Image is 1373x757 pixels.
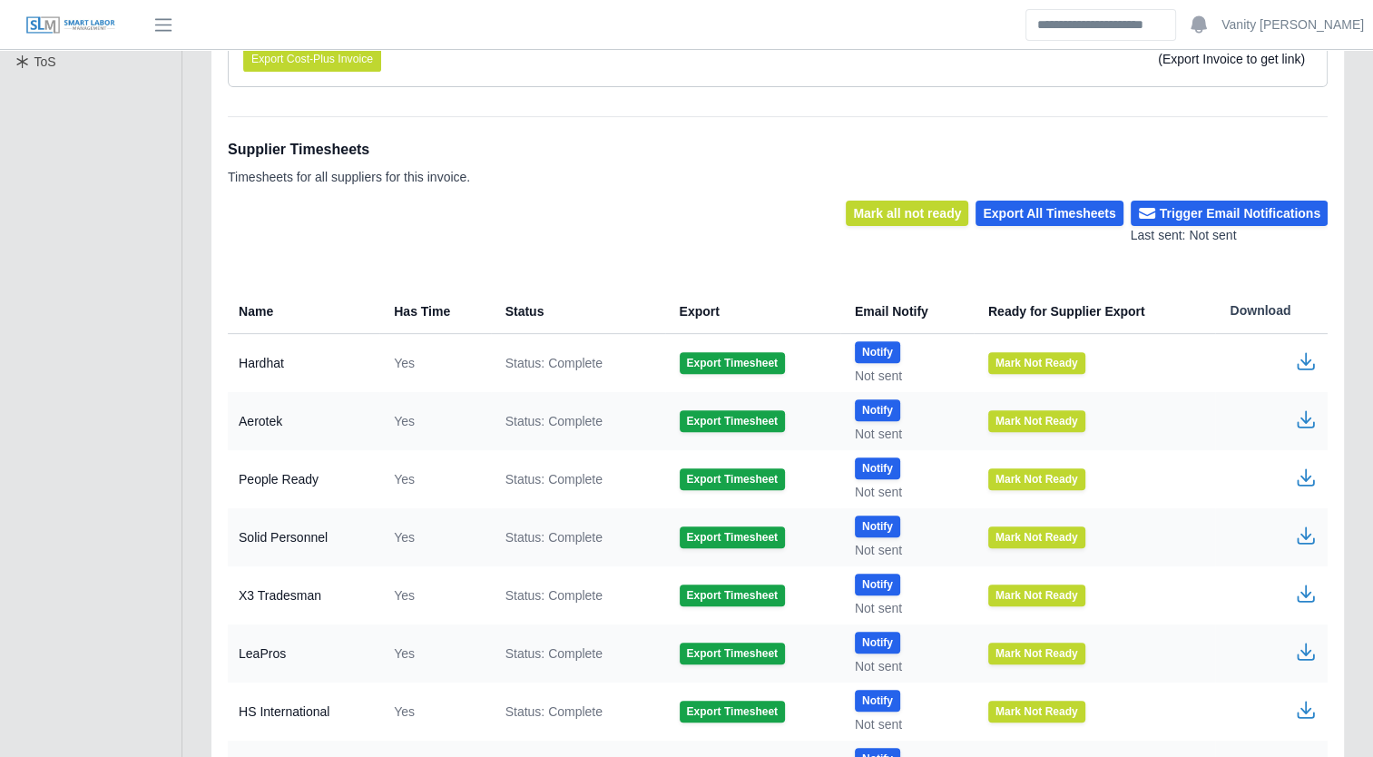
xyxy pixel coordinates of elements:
[680,468,785,490] button: Export Timesheet
[855,399,900,421] button: Notify
[379,683,490,741] td: Yes
[680,410,785,432] button: Export Timesheet
[988,701,1085,723] button: Mark Not Ready
[379,566,490,624] td: Yes
[379,289,490,334] th: Has Time
[855,574,900,595] button: Notify
[505,354,603,372] span: Status: Complete
[243,46,381,72] button: Export Cost-Plus Invoice
[665,289,840,334] th: Export
[1131,226,1328,245] div: Last sent: Not sent
[1215,289,1328,334] th: Download
[680,526,785,548] button: Export Timesheet
[379,508,490,566] td: Yes
[974,289,1216,334] th: Ready for Supplier Export
[228,334,379,393] td: Hardhat
[34,54,56,69] span: ToS
[505,703,603,721] span: Status: Complete
[855,425,959,443] div: Not sent
[25,15,116,35] img: SLM Logo
[228,392,379,450] td: Aerotek
[855,457,900,479] button: Notify
[228,289,379,334] th: Name
[1158,52,1305,66] span: (Export Invoice to get link)
[988,585,1085,606] button: Mark Not Ready
[505,470,603,488] span: Status: Complete
[680,585,785,606] button: Export Timesheet
[505,528,603,546] span: Status: Complete
[988,352,1085,374] button: Mark Not Ready
[1131,201,1328,226] button: Trigger Email Notifications
[379,392,490,450] td: Yes
[228,508,379,566] td: Solid Personnel
[228,683,379,741] td: HS International
[988,643,1085,664] button: Mark Not Ready
[228,450,379,508] td: People Ready
[846,201,968,226] button: Mark all not ready
[505,412,603,430] span: Status: Complete
[491,289,665,334] th: Status
[855,516,900,537] button: Notify
[855,715,959,733] div: Not sent
[1025,9,1176,41] input: Search
[855,657,959,675] div: Not sent
[379,450,490,508] td: Yes
[988,410,1085,432] button: Mark Not Ready
[680,643,785,664] button: Export Timesheet
[976,201,1123,226] button: Export All Timesheets
[855,341,900,363] button: Notify
[505,586,603,605] span: Status: Complete
[988,468,1085,490] button: Mark Not Ready
[505,644,603,663] span: Status: Complete
[680,352,785,374] button: Export Timesheet
[988,526,1085,548] button: Mark Not Ready
[855,690,900,712] button: Notify
[1221,15,1364,34] a: Vanity [PERSON_NAME]
[855,483,959,501] div: Not sent
[840,289,974,334] th: Email Notify
[379,624,490,683] td: Yes
[680,701,785,723] button: Export Timesheet
[855,367,959,385] div: Not sent
[379,334,490,393] td: Yes
[228,624,379,683] td: LeaPros
[855,599,959,617] div: Not sent
[855,541,959,559] div: Not sent
[228,566,379,624] td: X3 Tradesman
[228,168,470,186] p: Timesheets for all suppliers for this invoice.
[855,632,900,654] button: Notify
[228,139,470,161] h1: Supplier Timesheets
